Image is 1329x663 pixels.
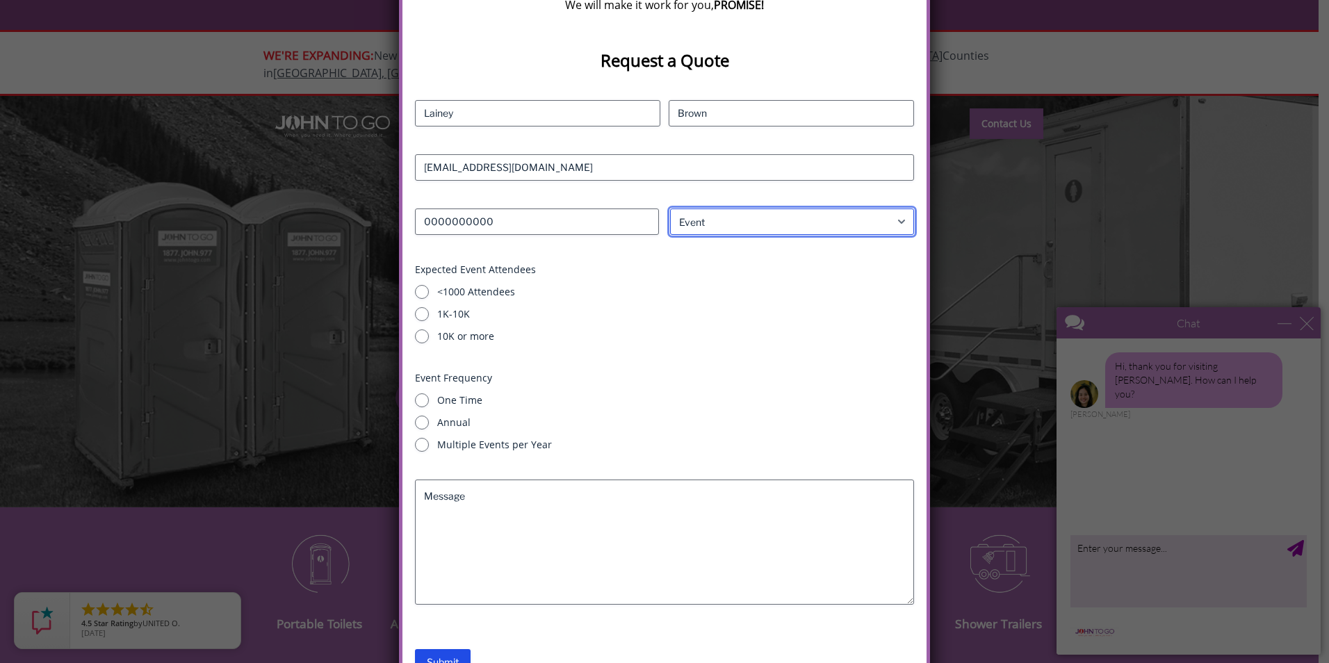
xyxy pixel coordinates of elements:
[57,54,234,109] div: Hi, thank you for visiting [PERSON_NAME]. How can I help you?
[415,263,536,277] legend: Expected Event Attendees
[437,438,915,452] label: Multiple Events per Year
[437,307,915,321] label: 1K-10K
[437,393,915,407] label: One Time
[252,17,266,31] div: close
[229,17,243,31] div: minimize
[22,81,50,109] img: Anne avatar image.
[415,154,915,181] input: Email
[239,241,256,258] div: Send Message
[22,329,71,338] img: logo
[601,49,729,72] strong: Request a Quote
[22,111,259,120] div: [PERSON_NAME]
[415,100,660,126] input: First Name
[22,236,259,309] textarea: type your message
[437,285,915,299] label: <1000 Attendees
[57,8,224,40] div: Chat
[437,416,915,429] label: Annual
[415,208,659,235] input: Phone
[415,371,492,385] legend: Event Frequency
[669,100,914,126] input: Last Name
[437,329,915,343] label: 10K or more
